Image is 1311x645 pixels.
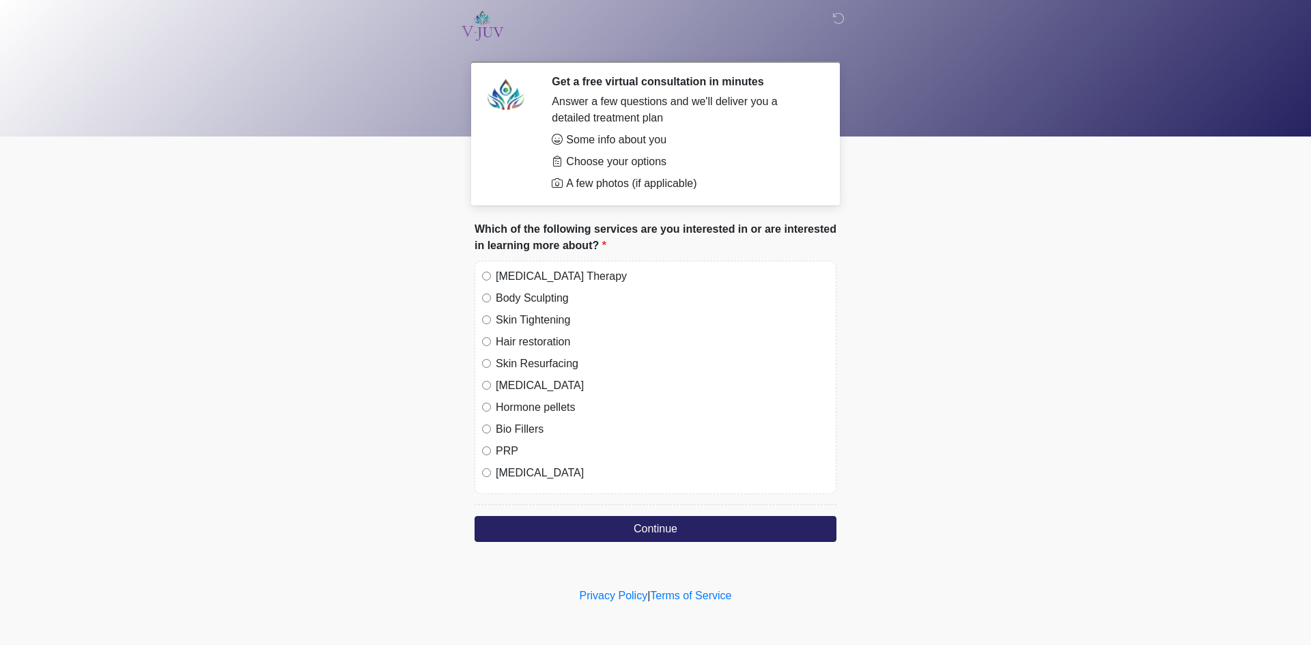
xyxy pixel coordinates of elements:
[482,381,491,390] input: [MEDICAL_DATA]
[482,425,491,433] input: Bio Fillers
[496,443,829,459] label: PRP
[496,421,829,438] label: Bio Fillers
[482,293,491,302] input: Body Sculpting
[496,334,829,350] label: Hair restoration
[496,377,829,394] label: [MEDICAL_DATA]
[552,132,816,148] li: Some info about you
[496,465,829,481] label: [MEDICAL_DATA]
[485,75,526,116] img: Agent Avatar
[475,516,836,542] button: Continue
[482,403,491,412] input: Hormone pellets
[496,312,829,328] label: Skin Tightening
[647,590,650,601] a: |
[650,590,731,601] a: Terms of Service
[496,290,829,306] label: Body Sculpting
[552,175,816,192] li: A few photos (if applicable)
[482,446,491,455] input: PRP
[475,221,836,254] label: Which of the following services are you interested in or are interested in learning more about?
[482,315,491,324] input: Skin Tightening
[552,154,816,170] li: Choose your options
[461,10,504,41] img: VJUV Logo
[482,359,491,368] input: Skin Resurfacing
[580,590,648,601] a: Privacy Policy
[496,268,829,285] label: [MEDICAL_DATA] Therapy
[482,337,491,346] input: Hair restoration
[552,94,816,126] div: Answer a few questions and we'll deliver you a detailed treatment plan
[552,75,816,88] h2: Get a free virtual consultation in minutes
[496,356,829,372] label: Skin Resurfacing
[496,399,829,416] label: Hormone pellets
[482,272,491,281] input: [MEDICAL_DATA] Therapy
[482,468,491,477] input: [MEDICAL_DATA]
